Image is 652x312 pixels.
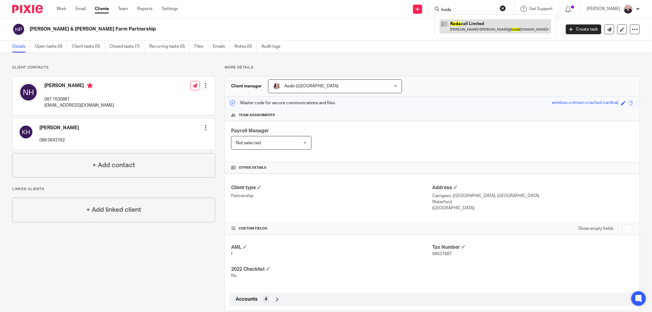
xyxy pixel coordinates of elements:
a: Settings [162,6,178,12]
div: wireless-crimson-cracked-cardinal [552,100,618,107]
span: f [231,252,233,256]
a: Client tasks (0) [72,41,105,53]
p: 086 0643762 [39,137,79,143]
img: svg%3E [19,83,38,102]
span: No [231,273,237,278]
h4: Tax Number [432,244,633,251]
h2: [PERSON_NAME] & [PERSON_NAME] Farm Partnership [30,26,451,32]
p: Master code for secure communications and files [230,100,335,106]
p: More details [225,65,640,70]
h4: + Add linked client [86,205,141,215]
p: Linked clients [12,187,215,192]
a: Recurring tasks (0) [149,41,190,53]
input: Search [441,7,496,13]
p: [GEOGRAPHIC_DATA] [432,205,633,211]
img: ComerfordFoley-30PS%20-%20Ger%201.jpg [623,4,633,14]
a: Reports [137,6,153,12]
img: svg%3E [19,125,33,139]
a: Team [118,6,128,12]
span: Accounts [236,296,258,303]
a: Create task [566,24,601,34]
p: [PERSON_NAME] [587,6,620,12]
h4: Address [432,185,633,191]
h4: [PERSON_NAME] [39,125,79,131]
span: 4 [265,296,267,302]
a: Open tasks (0) [35,41,67,53]
button: Clear [500,5,506,11]
p: Carrigeen, [GEOGRAPHIC_DATA], [GEOGRAPHIC_DATA] [432,193,633,199]
a: Audit logs [261,41,285,53]
span: Other details [239,165,267,170]
p: Waterford [432,199,633,205]
p: [EMAIL_ADDRESS][DOMAIN_NAME] [44,102,114,108]
h4: + Add contact [92,160,135,170]
span: Team assignments [239,113,275,118]
span: 9663768T [432,252,452,256]
p: 087 7630881 [44,96,114,102]
p: Client contacts [12,65,215,70]
img: Pixie [12,5,43,13]
h4: AML [231,244,432,251]
h4: [PERSON_NAME] [44,83,114,90]
span: Not selected [236,141,261,145]
p: Partnership [231,193,432,199]
h3: Client manager [231,83,262,89]
a: Emails [213,41,230,53]
a: Closed tasks (7) [109,41,145,53]
a: Email [76,6,86,12]
h4: Client type [231,185,432,191]
i: Primary [87,83,93,89]
img: svg%3E [12,23,25,36]
span: Get Support [529,7,553,11]
a: Notes (0) [234,41,257,53]
a: Details [12,41,30,53]
span: Aedín [GEOGRAPHIC_DATA] [284,84,338,88]
span: Payroll Manager [231,128,269,133]
a: Work [57,6,66,12]
img: ComerfordFoley-37PS%20-%20Aedin%201.jpg [273,83,280,90]
h4: CUSTOM FIELDS [231,226,432,231]
a: Files [194,41,208,53]
label: Show empty fields [578,226,613,232]
a: Clients [95,6,109,12]
h4: 2022 Checklist [231,266,432,273]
